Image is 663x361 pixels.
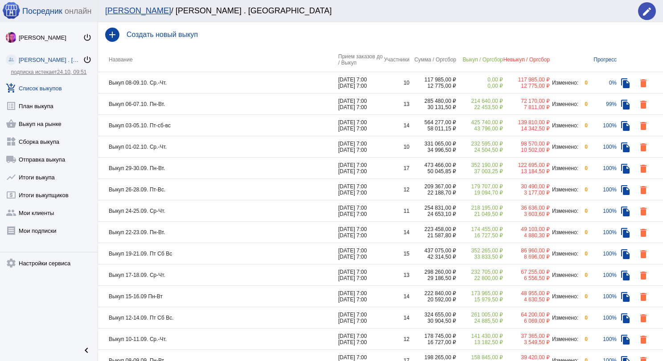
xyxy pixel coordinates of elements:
div: 49 103,00 ₽ [503,226,550,232]
div: Изменено: [550,293,579,300]
div: 6 556,50 ₽ [503,275,550,281]
img: 73xLq58P2BOqs-qIllg3xXCtabieAB0OMVER0XTxHpc0AjG-Rb2SSuXsq4It7hEfqgBcQNho.jpg [6,32,16,43]
div: 158 845,00 ₽ [456,354,503,361]
div: 19 094,70 ₽ [456,190,503,196]
mat-icon: shopping_basket [6,118,16,129]
td: 0% [588,72,617,93]
div: 21 587,80 ₽ [409,232,456,239]
div: Изменено: [550,208,579,214]
div: 0 [579,80,588,86]
div: 43 796,00 ₽ [456,126,503,132]
div: 331 065,00 ₽ [409,141,456,147]
div: 16 727,00 ₽ [409,339,456,345]
mat-icon: file_copy [620,206,631,217]
td: [DATE] 7:00 [DATE] 7:00 [338,329,383,350]
div: 22 800,00 ₽ [456,275,503,281]
div: 0 [579,101,588,107]
div: 37 365,00 ₽ [503,333,550,339]
th: Сумма / Оргсбор [409,47,456,72]
div: 352 190,00 ₽ [456,162,503,168]
div: 67 255,00 ₽ [503,269,550,275]
td: [DATE] 7:00 [DATE] 7:00 [338,243,383,264]
td: Выкуп 22-23.09. Пн-Вт. [98,222,338,243]
th: Прием заказов до / Выкуп [338,47,383,72]
td: Выкуп 12-14.09. Пт Сб Вс. [98,307,338,329]
div: 232 705,00 ₽ [456,269,503,275]
div: 24 885,50 ₽ [456,318,503,324]
div: 12 775,00 ₽ [503,83,550,89]
div: 174 455,00 ₽ [456,226,503,232]
td: 17 [383,158,409,179]
div: 72 170,00 ₽ [503,98,550,104]
mat-icon: group [6,207,16,218]
div: Изменено: [550,122,579,129]
div: 30 490,00 ₽ [503,183,550,190]
div: Изменено: [550,80,579,86]
div: 48 955,00 ₽ [503,290,550,296]
td: [DATE] 7:00 [DATE] 7:00 [338,72,383,93]
td: 13 [383,264,409,286]
mat-icon: settings [6,258,16,268]
td: 100% [588,329,617,350]
mat-icon: power_settings_new [83,33,92,42]
th: Название [98,47,338,72]
div: 4 880,30 ₽ [503,232,550,239]
td: [DATE] 7:00 [DATE] 7:00 [338,115,383,136]
td: 100% [588,222,617,243]
div: 261 005,00 ₽ [456,312,503,318]
div: 12 775,00 ₽ [409,83,456,89]
mat-icon: local_shipping [6,154,16,165]
mat-icon: add [105,28,119,42]
td: Выкуп 24-25.09. Ср-Чт. [98,200,338,222]
div: / [PERSON_NAME] . [GEOGRAPHIC_DATA] [105,6,629,16]
mat-icon: delete [638,206,649,217]
div: Изменено: [550,144,579,150]
span: Посредник [22,7,62,16]
td: [DATE] 7:00 [DATE] 7:00 [338,136,383,158]
h4: Создать новый выкуп [127,31,656,39]
div: 34 996,50 ₽ [409,147,456,153]
div: 214 640,00 ₽ [456,98,503,104]
div: 3 549,50 ₽ [503,339,550,345]
span: онлайн [65,7,91,16]
div: 3 177,00 ₽ [503,190,550,196]
mat-icon: file_copy [620,270,631,281]
div: 437 075,00 ₽ [409,247,456,254]
div: 0 [579,272,588,278]
mat-icon: file_copy [620,163,631,174]
div: 16 727,50 ₽ [456,232,503,239]
mat-icon: chevron_left [81,345,92,356]
mat-icon: file_copy [620,313,631,324]
mat-icon: delete [638,185,649,195]
td: Выкуп 26-28.09. Пт-Вс. [98,179,338,200]
mat-icon: delete [638,249,649,260]
td: 15 [383,243,409,264]
th: Прогресс [588,47,617,72]
div: 98 570,00 ₽ [503,141,550,147]
mat-icon: widgets [6,136,16,147]
mat-icon: file_copy [620,78,631,89]
td: Выкуп 03-05.10. Пт-сб-вс [98,115,338,136]
div: 30 131,50 ₽ [409,104,456,110]
img: community_200.png [6,54,16,65]
div: 22 453,50 ₽ [456,104,503,110]
div: 223 458,00 ₽ [409,226,456,232]
td: Выкуп 01-02.10. Ср.-Чт. [98,136,338,158]
td: 14 [383,307,409,329]
div: 117 985,00 ₽ [409,77,456,83]
td: 99% [588,93,617,115]
div: 50 045,85 ₽ [409,168,456,174]
div: 218 195,00 ₽ [456,205,503,211]
div: 14 342,50 ₽ [503,126,550,132]
td: 100% [588,158,617,179]
a: подписка истекает24.10, 09:51 [11,69,86,75]
mat-icon: delete [638,78,649,89]
div: 564 277,00 ₽ [409,119,456,126]
td: [DATE] 7:00 [DATE] 7:00 [338,307,383,329]
div: 0 [579,293,588,300]
div: 222 840,00 ₽ [409,290,456,296]
td: 100% [588,307,617,329]
div: 42 314,50 ₽ [409,254,456,260]
td: Выкуп 15-16.09 Пн-Вт [98,286,338,307]
td: [DATE] 7:00 [DATE] 7:00 [338,286,383,307]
